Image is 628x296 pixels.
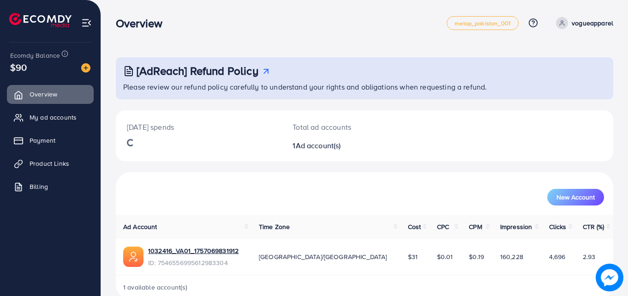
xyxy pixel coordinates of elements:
[10,60,27,74] span: $90
[469,222,482,231] span: CPM
[583,222,604,231] span: CTR (%)
[596,264,623,291] img: image
[7,85,94,103] a: Overview
[293,121,395,133] p: Total ad accounts
[116,17,170,30] h3: Overview
[30,136,55,145] span: Payment
[583,252,596,261] span: 2.93
[447,16,519,30] a: metap_pakistan_001
[123,222,157,231] span: Ad Account
[30,159,69,168] span: Product Links
[123,247,144,267] img: ic-ads-acc.e4c84228.svg
[293,141,395,150] h2: 1
[549,222,567,231] span: Clicks
[259,222,290,231] span: Time Zone
[437,252,453,261] span: $0.01
[549,252,566,261] span: 4,696
[127,121,270,133] p: [DATE] spends
[552,17,613,29] a: vogueapparel
[259,252,387,261] span: [GEOGRAPHIC_DATA]/[GEOGRAPHIC_DATA]
[30,182,48,191] span: Billing
[556,194,595,200] span: New Account
[123,283,188,292] span: 1 available account(s)
[455,20,511,26] span: metap_pakistan_001
[7,177,94,196] a: Billing
[123,81,608,92] p: Please review our refund policy carefully to understand your rights and obligations when requesti...
[437,222,449,231] span: CPC
[296,140,341,151] span: Ad account(s)
[148,246,239,255] a: 1032416_VA01_1757069831912
[469,252,484,261] span: $0.19
[7,131,94,150] a: Payment
[408,252,418,261] span: $31
[500,222,532,231] span: Impression
[81,18,92,28] img: menu
[408,222,421,231] span: Cost
[7,108,94,127] a: My ad accounts
[547,189,604,205] button: New Account
[81,63,90,72] img: image
[10,51,60,60] span: Ecomdy Balance
[9,13,72,27] img: logo
[572,18,613,29] p: vogueapparel
[137,64,258,78] h3: [AdReach] Refund Policy
[30,113,77,122] span: My ad accounts
[30,90,57,99] span: Overview
[148,258,239,267] span: ID: 7546556995612983304
[7,154,94,173] a: Product Links
[500,252,523,261] span: 160,228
